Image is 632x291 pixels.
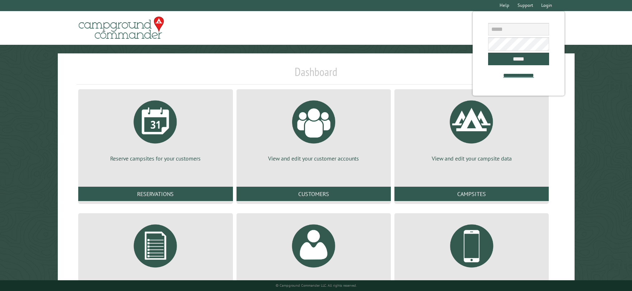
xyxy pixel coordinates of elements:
[394,187,549,201] a: Campsites
[237,187,391,201] a: Customers
[403,278,540,286] p: Manage customer communications
[403,95,540,162] a: View and edit your campsite data
[245,95,382,162] a: View and edit your customer accounts
[87,95,224,162] a: Reserve campsites for your customers
[403,154,540,162] p: View and edit your campsite data
[87,278,224,286] p: Generate reports about your campground
[245,219,382,286] a: View and edit your Campground Commander account
[78,187,233,201] a: Reservations
[276,283,357,288] small: © Campground Commander LLC. All rights reserved.
[245,154,382,162] p: View and edit your customer accounts
[76,65,555,85] h1: Dashboard
[403,219,540,286] a: Manage customer communications
[87,154,224,162] p: Reserve campsites for your customers
[76,14,166,42] img: Campground Commander
[87,219,224,286] a: Generate reports about your campground
[245,278,382,286] p: View and edit your Campground Commander account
